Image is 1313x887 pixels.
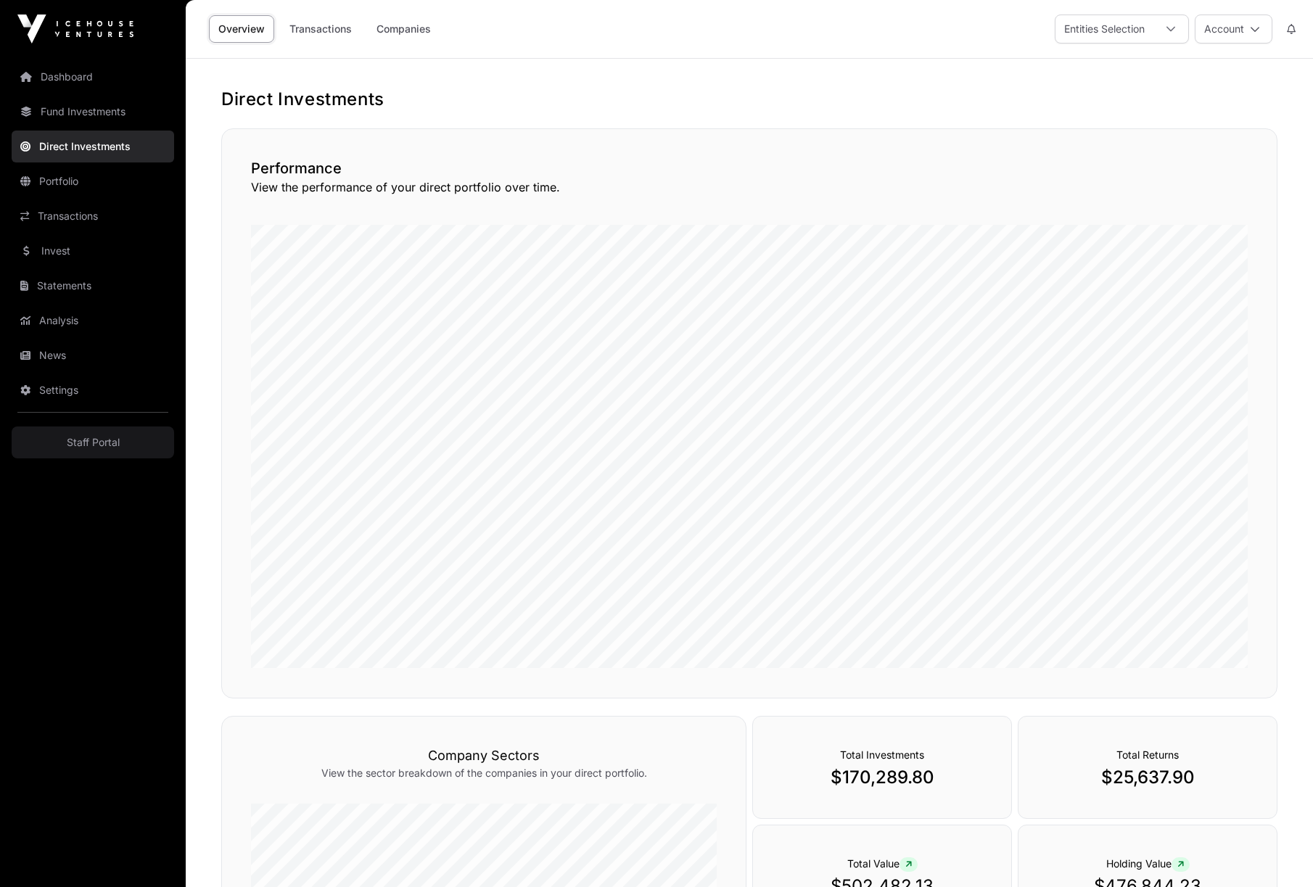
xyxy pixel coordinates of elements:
span: Total Investments [840,748,924,761]
a: Staff Portal [12,426,174,458]
a: Transactions [280,15,361,43]
a: Overview [209,15,274,43]
h3: Company Sectors [251,746,717,766]
span: Holding Value [1106,857,1190,870]
span: Total Value [847,857,918,870]
span: Total Returns [1116,748,1179,761]
img: Icehouse Ventures Logo [17,15,133,44]
a: Dashboard [12,61,174,93]
h2: Performance [251,158,1248,178]
div: Entities Selection [1055,15,1153,43]
p: $170,289.80 [782,766,982,789]
p: $25,637.90 [1047,766,1248,789]
a: Settings [12,374,174,406]
a: Invest [12,235,174,267]
iframe: Chat Widget [1240,817,1313,887]
a: Analysis [12,305,174,337]
a: Fund Investments [12,96,174,128]
button: Account [1195,15,1272,44]
h1: Direct Investments [221,88,1277,111]
a: Direct Investments [12,131,174,162]
a: Statements [12,270,174,302]
a: Portfolio [12,165,174,197]
p: View the performance of your direct portfolio over time. [251,178,1248,196]
a: Transactions [12,200,174,232]
a: News [12,339,174,371]
a: Companies [367,15,440,43]
p: View the sector breakdown of the companies in your direct portfolio. [251,766,717,780]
